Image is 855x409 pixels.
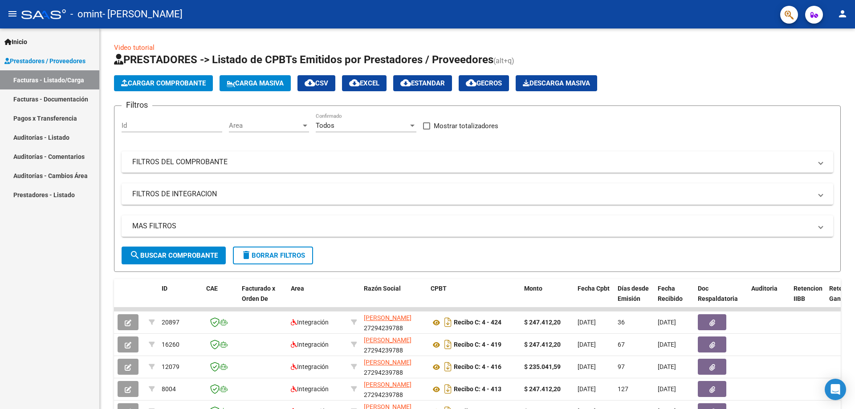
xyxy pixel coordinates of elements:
[229,121,301,130] span: Area
[297,75,335,91] button: CSV
[242,285,275,302] span: Facturado x Orden De
[578,285,610,292] span: Fecha Cpbt
[291,363,329,370] span: Integración
[454,341,501,348] strong: Recibo C: 4 - 419
[578,363,596,370] span: [DATE]
[400,77,411,88] mat-icon: cloud_download
[516,75,597,91] button: Descarga Masiva
[493,57,514,65] span: (alt+q)
[400,79,445,87] span: Estandar
[233,247,313,264] button: Borrar Filtros
[342,75,387,91] button: EXCEL
[349,77,360,88] mat-icon: cloud_download
[454,364,501,371] strong: Recibo C: 4 - 416
[698,285,738,302] span: Doc Respaldatoria
[122,183,833,205] mat-expansion-panel-header: FILTROS DE INTEGRACION
[825,379,846,400] div: Open Intercom Messenger
[291,285,304,292] span: Area
[291,341,329,348] span: Integración
[241,250,252,260] mat-icon: delete
[524,341,561,348] strong: $ 247.412,20
[364,359,411,366] span: [PERSON_NAME]
[431,285,447,292] span: CPBT
[291,319,329,326] span: Integración
[574,279,614,318] datatable-header-cell: Fecha Cpbt
[364,285,401,292] span: Razón Social
[694,279,748,318] datatable-header-cell: Doc Respaldatoria
[578,341,596,348] span: [DATE]
[241,251,305,259] span: Borrar Filtros
[434,121,498,131] span: Mostrar totalizadores
[658,285,683,302] span: Fecha Recibido
[203,279,238,318] datatable-header-cell: CAE
[751,285,778,292] span: Auditoria
[748,279,790,318] datatable-header-cell: Auditoria
[122,99,152,111] h3: Filtros
[618,285,649,302] span: Días desde Emisión
[658,319,676,326] span: [DATE]
[102,4,183,24] span: - [PERSON_NAME]
[618,363,625,370] span: 97
[524,385,561,393] strong: $ 247.412,20
[364,314,411,321] span: [PERSON_NAME]
[654,279,694,318] datatable-header-cell: Fecha Recibido
[162,341,179,348] span: 16260
[794,285,822,302] span: Retencion IIBB
[291,385,329,393] span: Integración
[466,77,476,88] mat-icon: cloud_download
[521,279,574,318] datatable-header-cell: Monto
[162,319,179,326] span: 20897
[287,279,347,318] datatable-header-cell: Area
[122,151,833,173] mat-expansion-panel-header: FILTROS DEL COMPROBANTE
[364,336,411,344] span: [PERSON_NAME]
[162,363,179,370] span: 12079
[114,75,213,91] button: Cargar Comprobante
[132,189,812,199] mat-panel-title: FILTROS DE INTEGRACION
[121,79,206,87] span: Cargar Comprobante
[305,79,328,87] span: CSV
[4,56,85,66] span: Prestadores / Proveedores
[578,385,596,393] span: [DATE]
[523,79,590,87] span: Descarga Masiva
[614,279,654,318] datatable-header-cell: Días desde Emisión
[364,313,423,332] div: 27294239788
[442,360,454,374] i: Descargar documento
[524,285,542,292] span: Monto
[122,215,833,237] mat-expansion-panel-header: MAS FILTROS
[364,380,423,398] div: 27294239788
[4,37,27,47] span: Inicio
[122,247,226,264] button: Buscar Comprobante
[238,279,287,318] datatable-header-cell: Facturado x Orden De
[393,75,452,91] button: Estandar
[524,319,561,326] strong: $ 247.412,20
[442,315,454,329] i: Descargar documento
[427,279,521,318] datatable-header-cell: CPBT
[114,53,493,66] span: PRESTADORES -> Listado de CPBTs Emitidos por Prestadores / Proveedores
[837,8,848,19] mat-icon: person
[206,285,218,292] span: CAE
[364,381,411,388] span: [PERSON_NAME]
[459,75,509,91] button: Gecros
[130,251,218,259] span: Buscar Comprobante
[454,386,501,393] strong: Recibo C: 4 - 413
[7,8,18,19] mat-icon: menu
[158,279,203,318] datatable-header-cell: ID
[220,75,291,91] button: Carga Masiva
[658,341,676,348] span: [DATE]
[162,385,176,393] span: 8004
[130,250,140,260] mat-icon: search
[516,75,597,91] app-download-masive: Descarga masiva de comprobantes (adjuntos)
[162,285,167,292] span: ID
[227,79,284,87] span: Carga Masiva
[466,79,502,87] span: Gecros
[70,4,102,24] span: - omint
[305,77,315,88] mat-icon: cloud_download
[524,363,561,370] strong: $ 235.041,59
[114,44,155,52] a: Video tutorial
[132,221,812,231] mat-panel-title: MAS FILTROS
[578,319,596,326] span: [DATE]
[349,79,379,87] span: EXCEL
[658,385,676,393] span: [DATE]
[442,337,454,352] i: Descargar documento
[618,341,625,348] span: 67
